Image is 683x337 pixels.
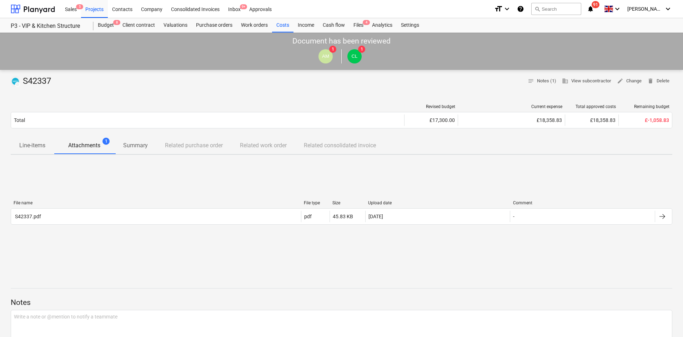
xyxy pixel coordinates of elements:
div: File type [304,200,327,205]
i: Knowledge base [517,5,524,13]
span: 1 [329,46,336,53]
a: Files4 [349,18,368,32]
div: 45.83 KB [333,214,353,219]
span: 4 [363,20,370,25]
p: Document has been reviewed [292,36,391,46]
span: 91 [592,1,599,8]
div: Total approved costs [568,104,616,109]
div: Callum Lewington [347,49,362,63]
a: Costs [272,18,293,32]
span: Change [617,77,642,85]
div: File name [14,200,298,205]
span: View subcontractor [562,77,611,85]
a: Settings [397,18,423,32]
div: - [513,214,514,219]
a: Budget8 [94,18,118,32]
div: pdf [304,214,312,219]
a: Purchase orders [192,18,237,32]
div: Revised budget [407,104,455,109]
p: Attachments [68,141,100,150]
span: 1 [102,138,110,145]
div: £17,300.00 [404,114,458,126]
span: 9+ [240,4,247,9]
a: Work orders [237,18,272,32]
div: Size [332,200,362,205]
i: keyboard_arrow_down [664,5,672,13]
span: 5 [76,4,83,9]
p: Summary [123,141,148,150]
div: Aidan Munro [318,49,333,63]
img: xero.svg [12,78,19,85]
div: Comment [513,200,652,205]
span: search [534,6,540,12]
i: keyboard_arrow_down [503,5,511,13]
div: S42337 [11,76,54,87]
div: Upload date [368,200,507,205]
span: CL [351,53,357,59]
div: Files [349,18,368,32]
span: notes [528,78,534,84]
div: £18,358.83 [461,117,562,123]
span: £-1,058.83 [645,117,669,123]
a: Income [293,18,318,32]
p: Notes [11,298,672,308]
span: [PERSON_NAME] [627,6,663,12]
div: Current expense [461,104,562,109]
div: S42337.pdf [14,214,41,219]
a: Analytics [368,18,397,32]
button: View subcontractor [559,76,614,87]
div: £18,358.83 [565,114,618,126]
span: edit [617,78,623,84]
span: AM [322,53,329,59]
button: Search [531,3,581,15]
div: Invoice has been synced with Xero and its status is currently DRAFT [11,76,20,87]
div: P3 - VIP & Kitchen Structure [11,22,85,30]
span: 8 [113,20,120,25]
span: Notes (1) [528,77,556,85]
div: Remaining budget [622,104,669,109]
iframe: Chat Widget [647,303,683,337]
span: Delete [647,77,669,85]
a: Valuations [159,18,192,32]
span: business [562,78,568,84]
p: Total [14,117,25,124]
a: Client contract [118,18,159,32]
span: delete [647,78,654,84]
i: notifications [587,5,594,13]
p: Line-items [19,141,45,150]
span: 1 [358,46,365,53]
button: Change [614,76,644,87]
div: [DATE] [368,214,383,219]
a: Cash flow [318,18,349,32]
i: keyboard_arrow_down [613,5,622,13]
i: format_size [494,5,503,13]
button: Notes (1) [525,76,559,87]
div: Budget [94,18,118,32]
button: Delete [644,76,672,87]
